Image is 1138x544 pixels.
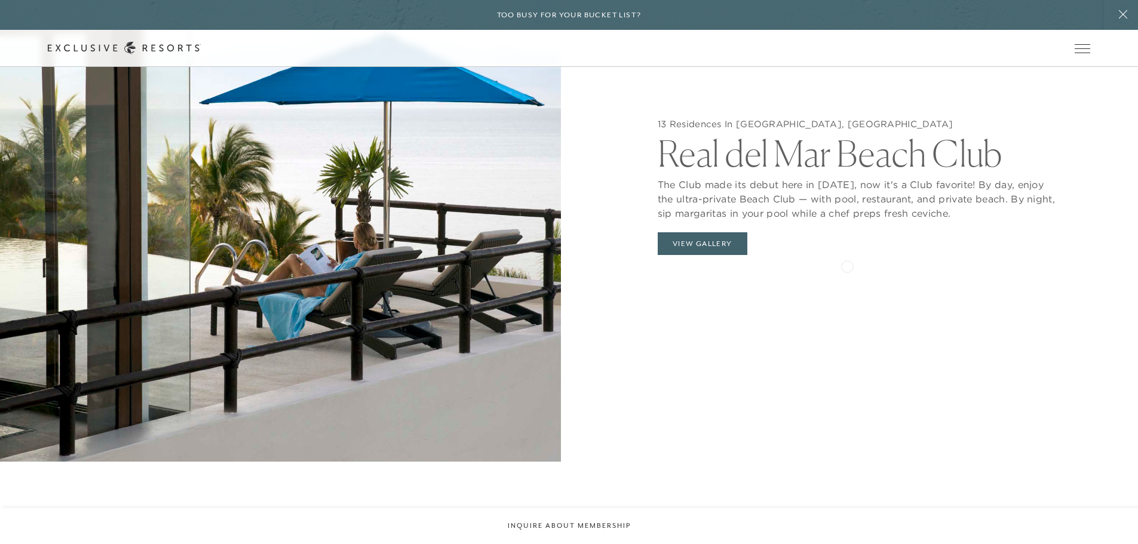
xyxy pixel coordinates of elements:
[497,10,642,21] h6: Too busy for your bucket list?
[658,118,1058,130] h5: 13 Residences In [GEOGRAPHIC_DATA], [GEOGRAPHIC_DATA]
[658,130,1058,171] h2: Real del Mar Beach Club
[658,171,1058,220] p: The Club made its debut here in [DATE], now it's a Club favorite! By day, enjoy the ultra-private...
[658,232,747,255] button: View Gallery
[1075,44,1090,53] button: Open navigation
